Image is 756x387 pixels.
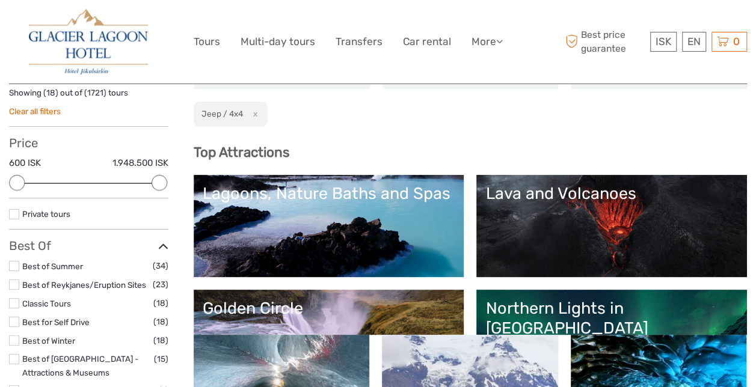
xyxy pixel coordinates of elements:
a: Best of Summer [22,261,83,271]
div: Northern Lights in [GEOGRAPHIC_DATA] [485,299,738,338]
span: (23) [153,278,168,291]
span: (34) [153,259,168,273]
a: Clear all filters [9,106,61,116]
a: Northern Lights in [GEOGRAPHIC_DATA] [485,299,738,383]
span: (18) [153,296,168,310]
span: ISK [656,35,671,47]
span: Best price guarantee [562,28,647,55]
a: Golden Circle [203,299,455,383]
a: Transfers [336,33,383,50]
a: More [472,33,503,50]
a: Best of Reykjanes/Eruption Sites [22,280,146,290]
a: Multi-day tours [241,33,315,50]
a: Lagoons, Nature Baths and Spas [203,184,455,268]
div: Lava and Volcanoes [485,184,738,203]
a: Best for Self Drive [22,317,90,327]
span: 0 [731,35,742,47]
div: EN [682,32,706,52]
b: Top Attractions [194,144,289,160]
h2: Jeep / 4x4 [201,109,243,118]
button: x [245,108,261,120]
label: 600 ISK [9,157,41,169]
span: (18) [153,334,168,347]
a: Best of Winter [22,336,75,346]
div: Showing ( ) out of ( ) tours [9,87,168,106]
a: Tours [194,33,220,50]
h3: Best Of [9,239,168,253]
a: Private tours [22,209,70,219]
label: 1.948.500 ISK [112,157,168,169]
a: Lava and Volcanoes [485,184,738,268]
h3: Price [9,136,168,150]
div: Lagoons, Nature Baths and Spas [203,184,455,203]
img: 2790-86ba44ba-e5e5-4a53-8ab7-28051417b7bc_logo_big.jpg [29,9,148,75]
span: (18) [153,315,168,329]
a: Best of [GEOGRAPHIC_DATA] - Attractions & Museums [22,354,139,377]
a: Car rental [403,33,451,50]
span: (15) [154,352,168,366]
label: 18 [46,87,55,99]
a: Classic Tours [22,299,71,308]
div: Golden Circle [203,299,455,318]
label: 1721 [87,87,103,99]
